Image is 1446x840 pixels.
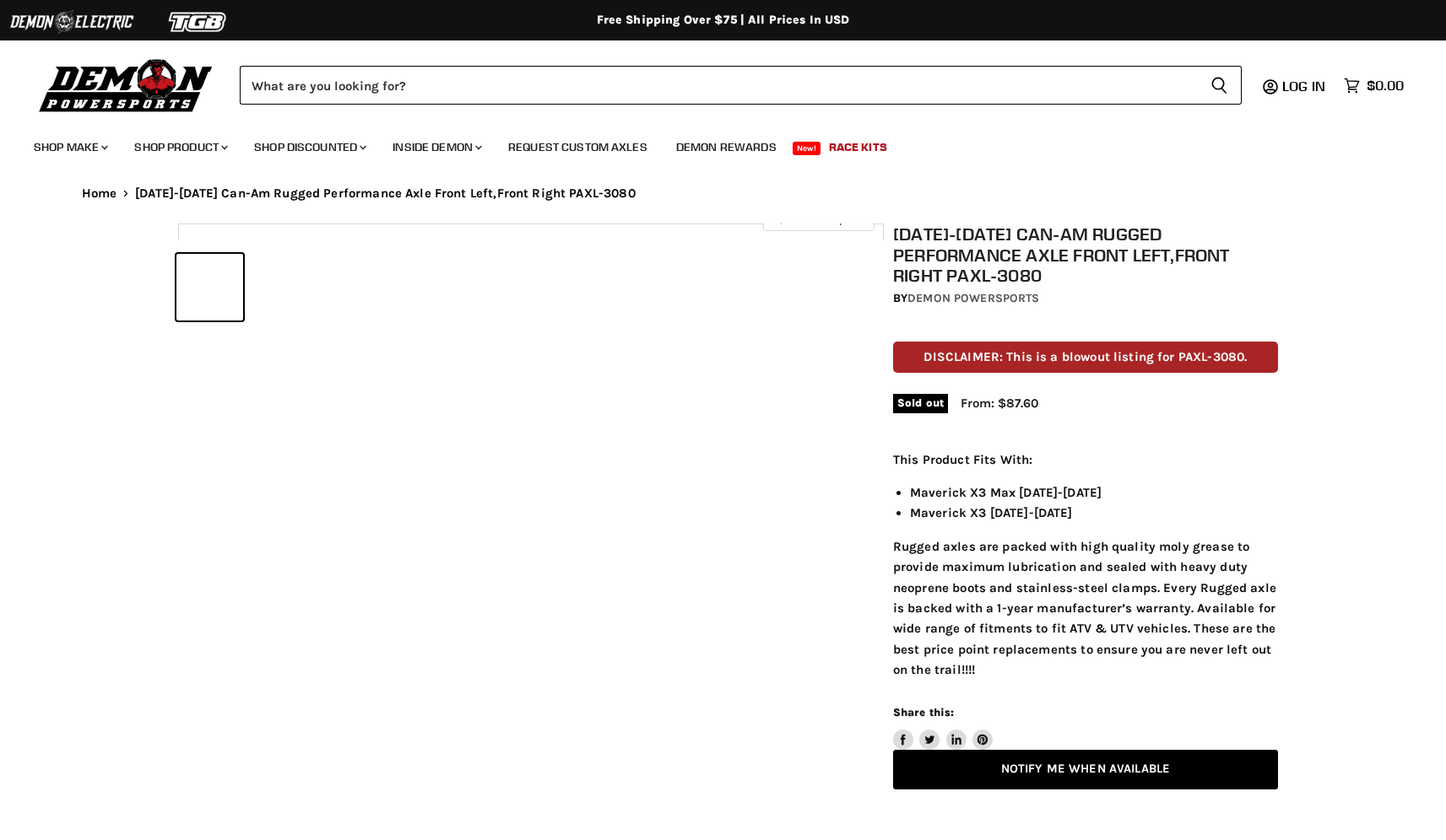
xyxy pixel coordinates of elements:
a: Notify Me When Available [893,750,1278,789]
span: [DATE]-[DATE] Can-Am Rugged Performance Axle Front Left,Front Right PAXL-3080 [135,186,636,201]
p: This Product Fits With: [893,450,1278,470]
a: Shop Make [21,130,118,164]
button: Search [1197,66,1242,105]
button: 2019-2023 Can-Am Rugged Performance Axle Front Left,Front Right PAXL-3080 thumbnail [176,254,243,320]
span: Log in [1282,78,1325,94]
a: Race Kits [816,130,900,164]
span: Share this: [893,706,954,719]
img: Demon Electric Logo 2 [8,6,135,38]
a: Home [82,186,117,201]
nav: Breadcrumbs [48,186,1399,201]
div: by [893,289,1278,308]
span: From: $87.60 [961,396,1038,411]
a: Shop Discounted [241,130,376,164]
input: Search [240,66,1197,105]
span: Click to expand [772,213,865,225]
a: Demon Rewards [663,130,789,164]
form: Product [240,66,1242,105]
span: Sold out [893,394,948,412]
span: New! [793,142,821,155]
p: DISCLAIMER: This is a blowout listing for PAXL-3080. [893,342,1278,373]
aside: Share this: [893,705,994,750]
a: Request Custom Axles [496,130,660,164]
a: $0.00 [1335,73,1412,98]
img: TGB Logo 2 [135,6,262,38]
ul: Main menu [21,123,1400,164]
img: Demon Powersports [34,55,219,115]
li: Maverick X3 [DATE]-[DATE] [910,503,1278,523]
li: Maverick X3 Max [DATE]-[DATE] [910,482,1278,503]
a: Shop Product [122,130,238,164]
span: $0.00 [1367,78,1404,94]
div: Rugged axles are packed with high quality moly grease to provide maximum lubrication and sealed w... [893,450,1278,681]
a: Inside Demon [380,130,492,164]
a: Log in [1275,78,1335,94]
a: Demon Powersports [907,291,1039,305]
div: Free Shipping Over $75 | All Prices In USD [48,13,1399,28]
h1: [DATE]-[DATE] Can-Am Rugged Performance Axle Front Left,Front Right PAXL-3080 [893,223,1278,286]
